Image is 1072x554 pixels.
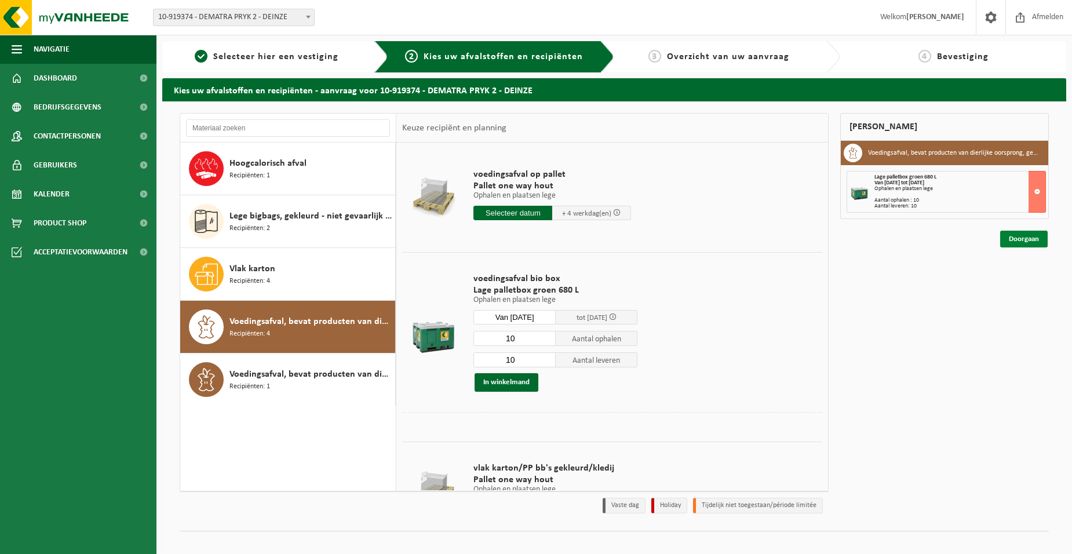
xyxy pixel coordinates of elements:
[229,315,392,329] span: Voedingsafval, bevat producten van dierlijke oorsprong, gemengde verpakking (exclusief glas), cat...
[213,52,338,61] span: Selecteer hier een vestiging
[874,198,1045,203] div: Aantal ophalen : 10
[906,13,964,21] strong: [PERSON_NAME]
[473,486,631,494] p: Ophalen en plaatsen lege
[473,206,552,220] input: Selecteer datum
[34,93,101,122] span: Bedrijfsgegevens
[473,296,637,304] p: Ophalen en plaatsen lege
[229,276,270,287] span: Recipiënten: 4
[34,209,86,238] span: Product Shop
[229,329,270,340] span: Recipiënten: 4
[405,50,418,63] span: 2
[180,353,396,406] button: Voedingsafval, bevat producten van dierlijke oorsprong, onverpakt, categorie 3 Recipiënten: 1
[475,373,538,392] button: In winkelmand
[168,50,365,64] a: 1Selecteer hier een vestiging
[874,180,924,186] strong: Van [DATE] tot [DATE]
[556,331,638,346] span: Aantal ophalen
[34,35,70,64] span: Navigatie
[34,238,127,267] span: Acceptatievoorwaarden
[648,50,661,63] span: 3
[229,223,270,234] span: Recipiënten: 2
[868,144,1040,162] h3: Voedingsafval, bevat producten van dierlijke oorsprong, gemengde verpakking (exclusief glas), cat...
[918,50,931,63] span: 4
[840,113,1049,141] div: [PERSON_NAME]
[229,262,275,276] span: Vlak karton
[874,203,1045,209] div: Aantal leveren: 10
[577,314,607,322] span: tot [DATE]
[229,381,270,392] span: Recipiënten: 1
[693,498,823,513] li: Tijdelijk niet toegestaan/période limitée
[1000,231,1048,247] a: Doorgaan
[473,180,631,192] span: Pallet one way hout
[937,52,989,61] span: Bevestiging
[186,119,390,137] input: Materiaal zoeken
[34,180,70,209] span: Kalender
[473,474,631,486] span: Pallet one way hout
[162,78,1066,101] h2: Kies uw afvalstoffen en recipiënten - aanvraag voor 10-919374 - DEMATRA PRYK 2 - DEINZE
[396,114,512,143] div: Keuze recipiënt en planning
[473,285,637,296] span: Lage palletbox groen 680 L
[34,122,101,151] span: Contactpersonen
[473,462,631,474] span: vlak karton/PP bb's gekleurd/kledij
[473,310,556,325] input: Selecteer datum
[473,273,637,285] span: voedingsafval bio box
[562,210,611,217] span: + 4 werkdag(en)
[180,301,396,353] button: Voedingsafval, bevat producten van dierlijke oorsprong, gemengde verpakking (exclusief glas), cat...
[651,498,687,513] li: Holiday
[34,64,77,93] span: Dashboard
[229,156,307,170] span: Hoogcalorisch afval
[229,170,270,181] span: Recipiënten: 1
[34,151,77,180] span: Gebruikers
[473,192,631,200] p: Ophalen en plaatsen lege
[556,352,638,367] span: Aantal leveren
[180,195,396,248] button: Lege bigbags, gekleurd - niet gevaarlijk - los Recipiënten: 2
[874,186,1045,192] div: Ophalen en plaatsen lege
[195,50,207,63] span: 1
[154,9,314,25] span: 10-919374 - DEMATRA PRYK 2 - DEINZE
[153,9,315,26] span: 10-919374 - DEMATRA PRYK 2 - DEINZE
[667,52,789,61] span: Overzicht van uw aanvraag
[424,52,583,61] span: Kies uw afvalstoffen en recipiënten
[180,143,396,195] button: Hoogcalorisch afval Recipiënten: 1
[180,248,396,301] button: Vlak karton Recipiënten: 4
[229,209,392,223] span: Lege bigbags, gekleurd - niet gevaarlijk - los
[874,174,936,180] span: Lage palletbox groen 680 L
[473,169,631,180] span: voedingsafval op pallet
[603,498,646,513] li: Vaste dag
[229,367,392,381] span: Voedingsafval, bevat producten van dierlijke oorsprong, onverpakt, categorie 3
